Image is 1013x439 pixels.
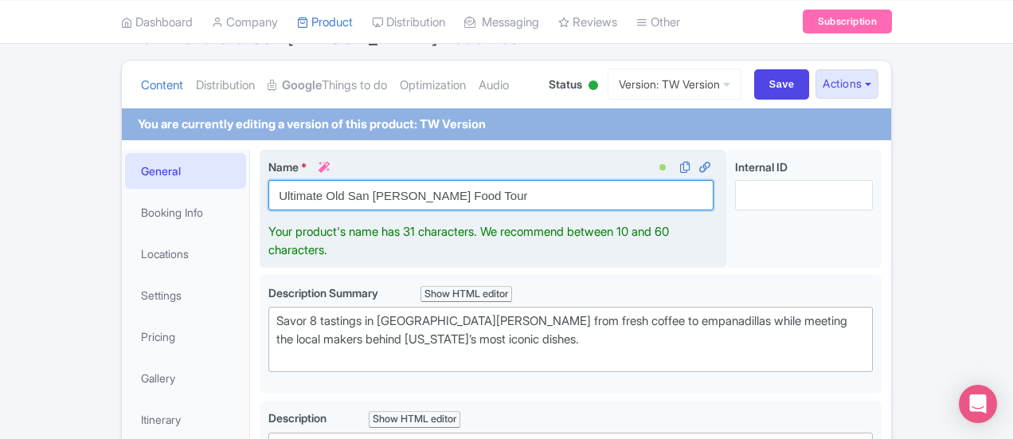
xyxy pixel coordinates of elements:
a: Version: TW Version [608,69,741,100]
div: Show HTML editor [369,411,460,428]
a: Itinerary [125,402,246,437]
input: Save [754,69,810,100]
strong: Google [282,76,322,95]
div: Active [585,74,601,99]
span: Ultimate Old San [PERSON_NAME] Food Tour [140,25,526,49]
a: Distribution [196,61,255,111]
a: Content [141,61,183,111]
span: Description [268,411,329,425]
div: Savor 8 tastings in [GEOGRAPHIC_DATA][PERSON_NAME] from fresh coffee to empanadillas while meetin... [276,312,865,366]
span: Internal ID [735,160,788,174]
a: Booking Info [125,194,246,230]
span: Name [268,160,299,174]
div: You are currently editing a version of this product: TW Version [138,116,486,134]
a: Pricing [125,319,246,355]
a: Optimization [400,61,466,111]
a: General [125,153,246,189]
a: Locations [125,236,246,272]
a: Settings [125,277,246,313]
div: Show HTML editor [420,286,512,303]
button: Actions [815,69,878,99]
span: Description Summary [268,286,381,300]
a: Subscription [803,10,892,33]
a: GoogleThings to do [268,61,387,111]
div: Open Intercom Messenger [959,385,997,423]
a: Gallery [125,360,246,396]
div: Your product's name has 31 characters. We recommend between 10 and 60 characters. [268,223,714,259]
span: Status [549,76,582,92]
a: Audio [479,61,509,111]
